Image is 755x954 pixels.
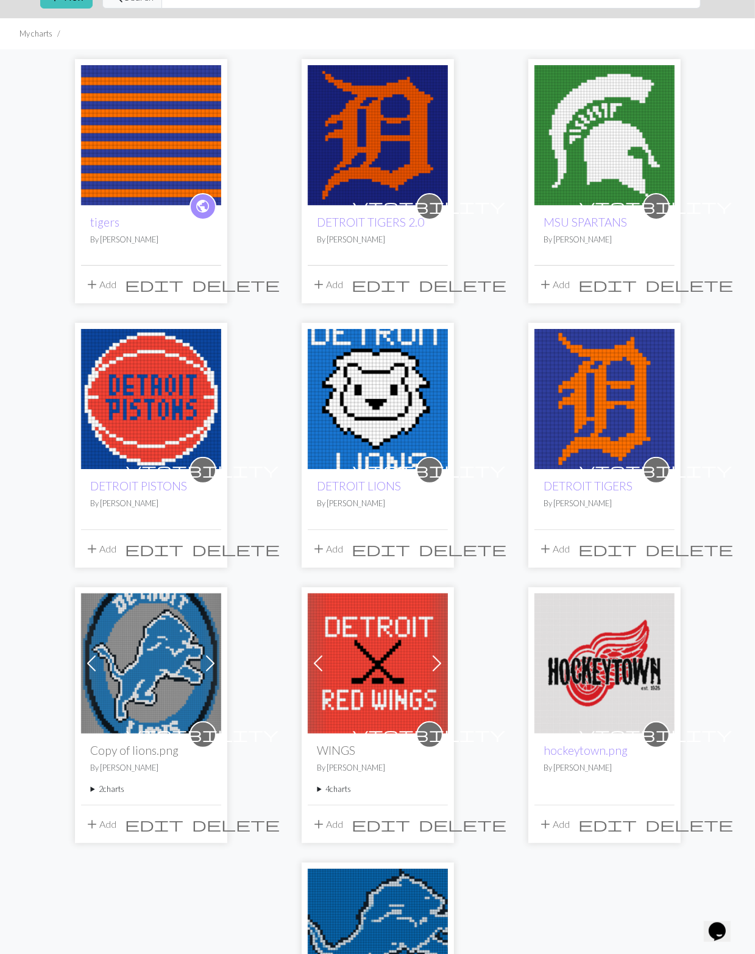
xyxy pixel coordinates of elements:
[534,392,675,403] a: Screenshot_20-8-2025_21222_www.google.com.jpeg
[580,197,732,216] span: visibility
[353,723,506,747] i: private
[353,197,506,216] span: visibility
[317,479,402,493] a: DETROIT LIONS
[534,65,675,205] img: Screenshot_20-8-2025_33328_www.google.com.jpeg
[126,276,184,293] span: edit
[646,276,734,293] span: delete
[312,816,327,833] span: add
[544,762,665,774] p: By [PERSON_NAME]
[352,276,411,293] span: edit
[126,277,184,292] i: Edit
[534,656,675,668] a: hockeytown.png
[188,813,285,836] button: Delete
[126,540,184,557] span: edit
[317,762,438,774] p: By [PERSON_NAME]
[19,28,52,40] li: My charts
[190,193,216,220] a: public
[415,273,511,296] button: Delete
[81,329,221,469] img: Screenshot_20-8-2025_3718_logos-world.net.jpeg
[352,542,411,556] i: Edit
[312,276,327,293] span: add
[127,725,279,744] span: visibility
[534,128,675,140] a: Screenshot_20-8-2025_33328_www.google.com.jpeg
[317,215,425,229] a: DETROIT TIGERS 2.0
[121,273,188,296] button: Edit
[193,816,280,833] span: delete
[308,931,448,943] a: detroit-lions-logo.webp
[308,392,448,403] a: Lion
[81,392,221,403] a: Screenshot_20-8-2025_3718_logos-world.net.jpeg
[348,537,415,560] button: Edit
[544,234,665,246] p: By [PERSON_NAME]
[308,813,348,836] button: Add
[308,656,448,668] a: Hockey sticks
[317,783,438,795] summary: 4charts
[534,273,575,296] button: Add
[353,725,506,744] span: visibility
[127,723,279,747] i: private
[419,816,507,833] span: delete
[352,816,411,833] span: edit
[81,593,221,733] img: lions.png
[317,498,438,509] p: By [PERSON_NAME]
[308,537,348,560] button: Add
[85,540,100,557] span: add
[579,540,637,557] span: edit
[81,65,221,205] img: tigers
[312,540,327,557] span: add
[121,537,188,560] button: Edit
[195,194,210,219] i: public
[642,537,738,560] button: Delete
[188,273,285,296] button: Delete
[534,537,575,560] button: Add
[419,540,507,557] span: delete
[81,656,221,668] a: lions.png
[580,194,732,219] i: private
[580,723,732,747] i: private
[91,762,211,774] p: By [PERSON_NAME]
[580,461,732,479] span: visibility
[193,276,280,293] span: delete
[91,498,211,509] p: By [PERSON_NAME]
[308,329,448,469] img: Lion
[539,816,553,833] span: add
[91,234,211,246] p: By [PERSON_NAME]
[539,540,553,557] span: add
[348,273,415,296] button: Edit
[544,215,628,229] a: MSU SPARTANS
[81,813,121,836] button: Add
[575,813,642,836] button: Edit
[195,197,210,216] span: public
[544,479,633,493] a: DETROIT TIGERS
[575,273,642,296] button: Edit
[579,542,637,556] i: Edit
[188,537,285,560] button: Delete
[81,537,121,560] button: Add
[126,542,184,556] i: Edit
[352,540,411,557] span: edit
[539,276,553,293] span: add
[348,813,415,836] button: Edit
[534,329,675,469] img: Screenshot_20-8-2025_21222_www.google.com.jpeg
[352,277,411,292] i: Edit
[126,816,184,833] span: edit
[81,273,121,296] button: Add
[91,215,120,229] a: tigers
[544,498,665,509] p: By [PERSON_NAME]
[85,276,100,293] span: add
[579,817,637,832] i: Edit
[704,905,743,942] iframe: chat widget
[415,813,511,836] button: Delete
[121,813,188,836] button: Edit
[575,537,642,560] button: Edit
[193,540,280,557] span: delete
[85,816,100,833] span: add
[579,816,637,833] span: edit
[308,273,348,296] button: Add
[317,234,438,246] p: By [PERSON_NAME]
[308,128,448,140] a: Screenshot_20-8-2025_21222_www.google.com.jpeg
[580,458,732,482] i: private
[352,817,411,832] i: Edit
[353,461,506,479] span: visibility
[127,461,279,479] span: visibility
